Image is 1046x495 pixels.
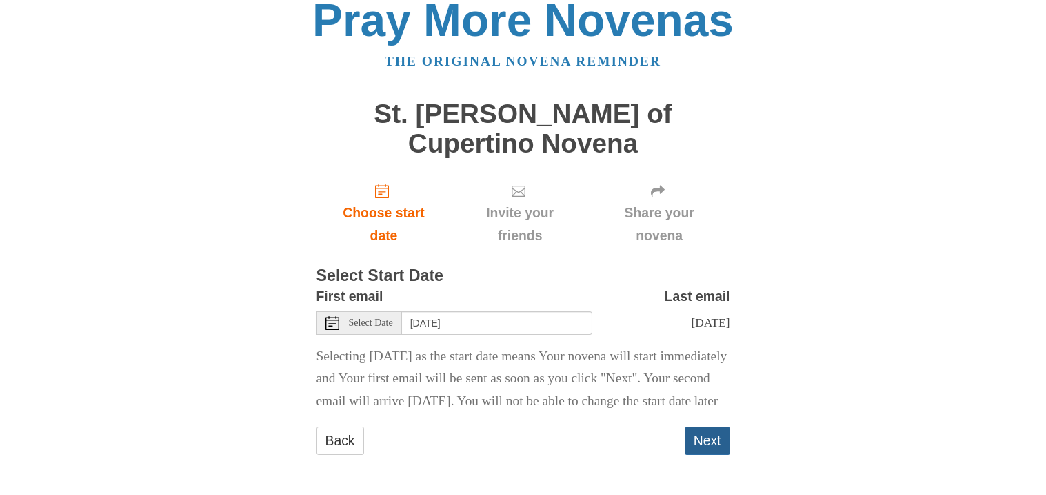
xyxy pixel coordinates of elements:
a: Back [316,427,364,455]
p: Selecting [DATE] as the start date means Your novena will start immediately and Your first email ... [316,345,730,414]
div: Click "Next" to confirm your start date first. [451,172,588,254]
input: Use the arrow keys to pick a date [402,311,592,335]
label: Last email [665,285,730,308]
span: Select Date [349,318,393,328]
a: The original novena reminder [385,54,661,68]
span: Invite your friends [465,202,574,247]
button: Next [685,427,730,455]
span: [DATE] [691,316,730,329]
label: First email [316,285,383,308]
h1: St. [PERSON_NAME] of Cupertino Novena [316,99,730,158]
a: Choose start date [316,172,452,254]
span: Share your novena [603,202,716,247]
span: Choose start date [330,202,438,247]
h3: Select Start Date [316,267,730,285]
div: Click "Next" to confirm your start date first. [589,172,730,254]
